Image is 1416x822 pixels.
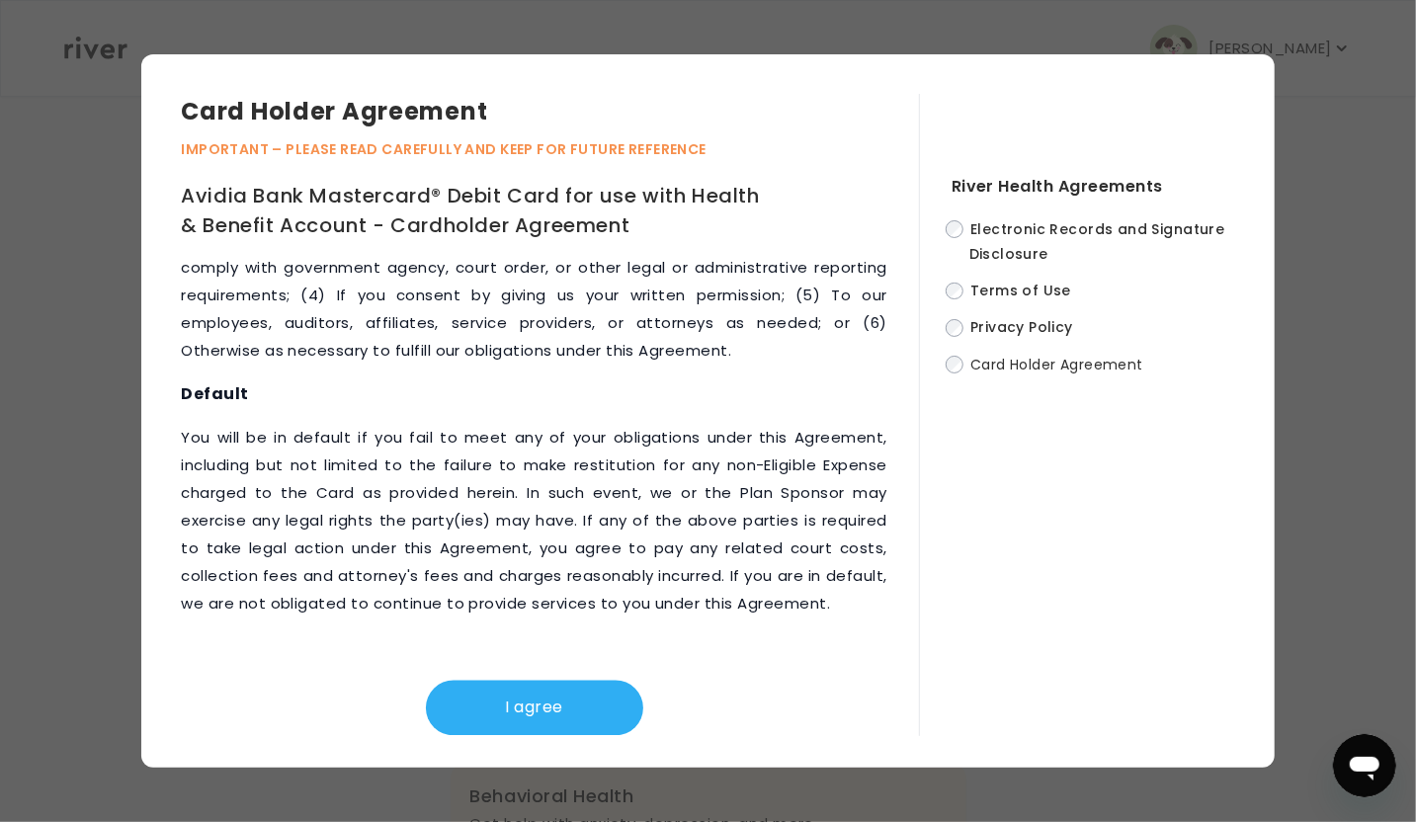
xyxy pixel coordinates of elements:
p: IMPORTANT – PLEASE READ CAREFULLY AND KEEP FOR FUTURE REFERENCE [181,137,918,161]
h3: Default [181,380,886,408]
span: Terms of Use [970,281,1071,300]
h4: River Health Agreements [952,173,1235,201]
span: Card Holder Agreement [970,355,1143,374]
h1: Avidia Bank Mastercard® Debit Card for use with Health & Benefit Account - Cardholder Agreement [181,181,771,240]
button: I agree [426,681,643,736]
h3: Card Holder Agreement [181,94,918,129]
span: Privacy Policy [970,318,1073,338]
span: Electronic Records and Signature Disclosure [969,219,1225,264]
p: You will be in default if you fail to meet any of your obligations under this Agreement, includin... [181,424,886,617]
iframe: Button to launch messaging window [1333,734,1396,797]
